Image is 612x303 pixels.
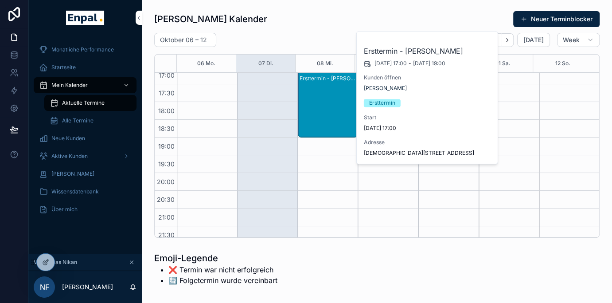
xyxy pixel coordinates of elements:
span: [DATE] 17:00 [374,60,407,67]
span: Start [364,114,491,121]
span: 19:30 [156,160,177,168]
a: [PERSON_NAME] [364,85,407,92]
span: 18:30 [156,125,177,132]
span: Alle Termine [62,117,94,124]
span: - [409,60,411,67]
h2: Ersttermin - [PERSON_NAME] [364,46,491,56]
div: scrollable content [28,35,142,229]
span: Startseite [51,64,76,71]
li: 🔄️ Folgetermin wurde vereinbart [168,275,277,286]
div: Ersttermin [369,99,395,107]
p: [PERSON_NAME] [62,283,113,291]
span: Week [563,36,580,44]
button: 07 Di. [258,55,273,72]
span: 21:00 [156,213,177,221]
button: 12 So. [555,55,570,72]
span: Viewing as Nikan [34,259,77,266]
a: Über mich [34,201,136,217]
img: App logo [66,11,104,25]
div: 17:00 – 19:00Ersttermin - [PERSON_NAME] [298,67,357,137]
span: Mein Kalender [51,82,88,89]
h1: [PERSON_NAME] Kalender [154,13,267,25]
a: Alle Termine [44,113,136,129]
span: [DATE] 19:00 [413,60,445,67]
span: Adresse [364,139,491,146]
a: Aktive Kunden [34,148,136,164]
button: Next [501,33,514,47]
div: Ersttermin - [PERSON_NAME] [300,75,357,82]
a: Monatliche Performance [34,42,136,58]
span: 20:00 [155,178,177,185]
button: Week [557,33,600,47]
span: Aktive Kunden [51,153,88,160]
span: [DEMOGRAPHIC_DATA][STREET_ADDRESS] [364,150,491,157]
button: [DATE] [517,33,550,47]
span: Monatliche Performance [51,46,114,53]
button: 06 Mo. [197,55,215,72]
span: 19:00 [156,142,177,150]
a: Aktuelle Termine [44,95,136,111]
a: Startseite [34,59,136,75]
span: 21:30 [156,231,177,239]
a: Wissensdatenbank [34,184,136,200]
h2: Oktober 06 – 12 [160,35,207,44]
button: 11 Sa. [496,55,511,72]
span: 17:30 [156,89,177,97]
a: [PERSON_NAME] [34,166,136,182]
span: 18:00 [156,107,177,114]
button: 08 Mi. [317,55,333,72]
a: Mein Kalender [34,77,136,93]
span: Über mich [51,206,78,213]
span: Neue Kunden [51,135,85,142]
span: Kunden öffnen [364,74,491,81]
span: [PERSON_NAME] [51,170,94,177]
span: 20:30 [155,196,177,203]
button: Neuer Terminblocker [513,11,600,27]
span: Wissensdatenbank [51,188,99,195]
span: Aktuelle Termine [62,99,105,106]
a: Neue Kunden [34,130,136,146]
span: NF [40,282,49,292]
span: 17:00 [156,71,177,79]
span: [DATE] 17:00 [364,125,491,132]
h1: Emoji-Legende [154,252,277,264]
span: [DATE] [523,36,544,44]
li: ❌ Termin war nicht erfolgreich [168,264,277,275]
